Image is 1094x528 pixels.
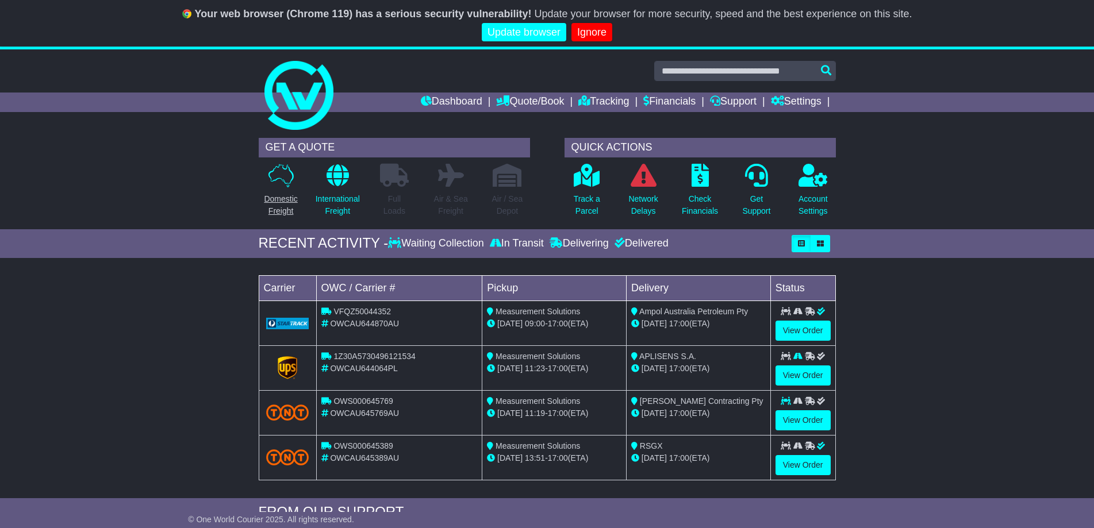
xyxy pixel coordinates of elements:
[534,8,912,20] span: Update your browser for more security, speed and the best experience on this site.
[496,441,580,450] span: Measurement Solutions
[682,193,718,217] p: Check Financials
[266,449,309,465] img: TNT_Domestic.png
[642,408,667,418] span: [DATE]
[799,193,828,217] p: Account Settings
[681,163,719,223] a: CheckFinancials
[264,193,297,217] p: Domestic Freight
[482,23,566,42] a: Update browser
[639,352,696,361] span: APLISENS S.A.
[330,319,399,328] span: OWCAU644870AU
[259,504,836,521] div: FROM OUR SUPPORT
[628,193,658,217] p: Network Delays
[525,408,545,418] span: 11:19
[639,307,748,316] span: Ampol Australia Petroleum Pty
[333,441,393,450] span: OWS000645389
[330,408,399,418] span: OWCAU645769AU
[742,163,771,223] a: GetSupport
[315,163,360,223] a: InternationalFreight
[669,319,689,328] span: 17:00
[798,163,828,223] a: AccountSettings
[547,237,612,250] div: Delivering
[487,237,547,250] div: In Transit
[482,275,627,300] td: Pickup
[259,275,316,300] td: Carrier
[259,138,530,157] div: GET A QUOTE
[487,452,621,464] div: - (ETA)
[578,93,629,112] a: Tracking
[259,235,389,252] div: RECENT ACTIVITY -
[669,364,689,373] span: 17:00
[776,410,831,430] a: View Order
[496,93,564,112] a: Quote/Book
[548,319,568,328] span: 17:00
[525,319,545,328] span: 09:00
[571,23,612,42] a: Ignore
[525,364,545,373] span: 11:23
[496,352,580,361] span: Measurement Solutions
[421,93,482,112] a: Dashboard
[771,93,822,112] a: Settings
[388,237,486,250] div: Waiting Collection
[642,319,667,328] span: [DATE]
[266,318,309,329] img: GetCarrierServiceLogo
[642,364,667,373] span: [DATE]
[497,453,523,463] span: [DATE]
[496,307,580,316] span: Measurement Solutions
[487,363,621,375] div: - (ETA)
[333,307,391,316] span: VFQZ50044352
[316,275,482,300] td: OWC / Carrier #
[742,193,770,217] p: Get Support
[380,193,409,217] p: Full Loads
[573,163,601,223] a: Track aParcel
[574,193,600,217] p: Track a Parcel
[525,453,545,463] span: 13:51
[640,396,763,406] span: [PERSON_NAME] Contracting Pty
[497,364,523,373] span: [DATE]
[333,396,393,406] span: OWS000645769
[640,441,663,450] span: RSGX
[333,352,415,361] span: 1Z30A5730496121534
[612,237,669,250] div: Delivered
[548,453,568,463] span: 17:00
[710,93,757,112] a: Support
[628,163,658,223] a: NetworkDelays
[487,407,621,419] div: - (ETA)
[330,453,399,463] span: OWCAU645389AU
[669,453,689,463] span: 17:00
[631,407,766,419] div: (ETA)
[497,408,523,418] span: [DATE]
[565,138,836,157] div: QUICK ACTIONS
[776,321,831,341] a: View Order
[434,193,468,217] p: Air & Sea Freight
[631,452,766,464] div: (ETA)
[330,364,398,373] span: OWCAU644064PL
[776,365,831,386] a: View Order
[492,193,523,217] p: Air / Sea Depot
[195,8,532,20] b: Your web browser (Chrome 119) has a serious security vulnerability!
[631,318,766,330] div: (ETA)
[278,356,297,379] img: GetCarrierServiceLogo
[548,364,568,373] span: 17:00
[626,275,770,300] td: Delivery
[770,275,835,300] td: Status
[548,408,568,418] span: 17:00
[497,319,523,328] span: [DATE]
[631,363,766,375] div: (ETA)
[669,408,689,418] span: 17:00
[263,163,298,223] a: DomesticFreight
[188,515,354,524] span: © One World Courier 2025. All rights reserved.
[643,93,696,112] a: Financials
[487,318,621,330] div: - (ETA)
[776,455,831,475] a: View Order
[316,193,360,217] p: International Freight
[266,404,309,420] img: TNT_Domestic.png
[642,453,667,463] span: [DATE]
[496,396,580,406] span: Measurement Solutions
